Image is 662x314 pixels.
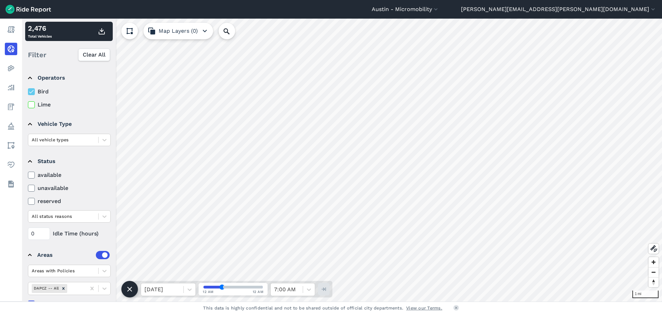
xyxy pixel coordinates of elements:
label: Bird [28,88,111,96]
a: View our Terms. [406,305,442,311]
span: 12 AM [203,289,214,294]
div: DAPCZ -- All [32,284,60,293]
label: unavailable [28,184,111,192]
label: Lime [28,101,111,109]
canvas: Map [22,19,662,302]
label: reserved [28,197,111,205]
summary: Status [28,152,110,171]
a: Realtime [5,43,17,55]
div: 2,476 [28,23,52,33]
div: Total Vehicles [28,23,52,40]
summary: Vehicle Type [28,114,110,134]
div: Areas [37,251,110,259]
summary: Areas [28,245,110,265]
button: Map Layers (0) [143,23,213,39]
img: Ride Report [6,5,51,14]
div: Idle Time (hours) [28,227,111,240]
div: Filter [25,44,113,65]
div: Remove DAPCZ -- All [60,284,67,293]
input: Search Location or Vehicles [219,23,246,39]
button: [PERSON_NAME][EMAIL_ADDRESS][PERSON_NAME][DOMAIN_NAME] [461,5,656,13]
a: Health [5,159,17,171]
label: available [28,171,111,179]
button: Zoom out [649,267,659,277]
a: Analyze [5,81,17,94]
a: Fees [5,101,17,113]
button: Austin - Micromobility [372,5,439,13]
a: Areas [5,139,17,152]
div: 1 mi [632,291,659,298]
a: Policy [5,120,17,132]
a: Datasets [5,178,17,190]
summary: Operators [28,68,110,88]
button: Clear All [78,49,110,61]
a: Heatmaps [5,62,17,74]
a: Report [5,23,17,36]
button: Zoom in [649,257,659,267]
span: Clear All [83,51,106,59]
span: 12 AM [253,289,264,294]
button: Reset bearing to north [649,277,659,287]
label: Filter vehicles by areas [28,300,111,308]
